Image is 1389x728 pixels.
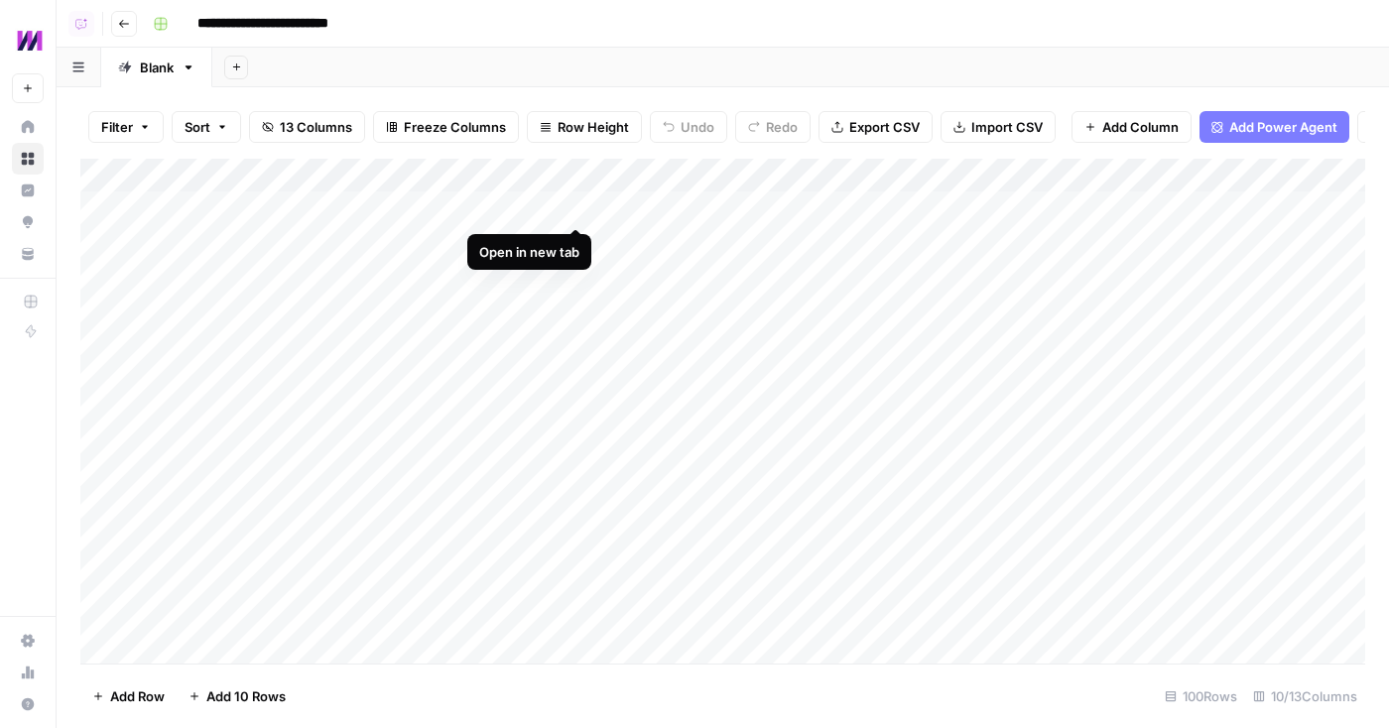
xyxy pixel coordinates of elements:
[373,111,519,143] button: Freeze Columns
[971,117,1043,137] span: Import CSV
[941,111,1056,143] button: Import CSV
[558,117,629,137] span: Row Height
[12,23,48,59] img: Mixmax Logo
[249,111,365,143] button: 13 Columns
[172,111,241,143] button: Sort
[12,688,44,720] button: Help + Support
[681,117,714,137] span: Undo
[479,242,579,262] div: Open in new tab
[206,686,286,706] span: Add 10 Rows
[80,680,177,712] button: Add Row
[280,117,352,137] span: 13 Columns
[110,686,165,706] span: Add Row
[12,625,44,657] a: Settings
[1200,111,1349,143] button: Add Power Agent
[650,111,727,143] button: Undo
[12,175,44,206] a: Insights
[12,657,44,688] a: Usage
[766,117,798,137] span: Redo
[12,111,44,143] a: Home
[1102,117,1179,137] span: Add Column
[101,117,133,137] span: Filter
[849,117,920,137] span: Export CSV
[1245,680,1365,712] div: 10/13 Columns
[88,111,164,143] button: Filter
[819,111,933,143] button: Export CSV
[1157,680,1245,712] div: 100 Rows
[404,117,506,137] span: Freeze Columns
[735,111,811,143] button: Redo
[12,206,44,238] a: Opportunities
[12,16,44,65] button: Workspace: Mixmax
[527,111,642,143] button: Row Height
[12,143,44,175] a: Browse
[140,58,174,77] div: Blank
[101,48,212,87] a: Blank
[1072,111,1192,143] button: Add Column
[185,117,210,137] span: Sort
[177,680,298,712] button: Add 10 Rows
[12,238,44,270] a: Your Data
[1229,117,1337,137] span: Add Power Agent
